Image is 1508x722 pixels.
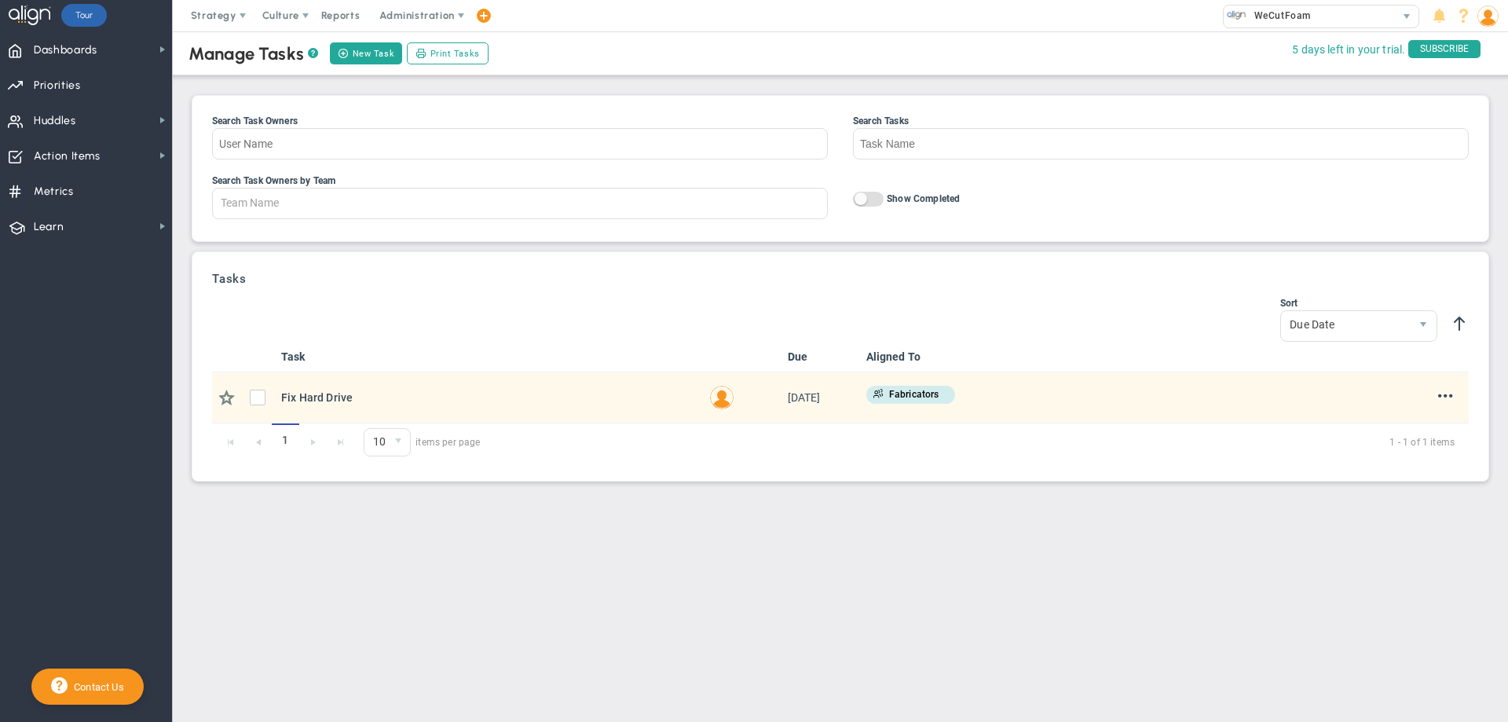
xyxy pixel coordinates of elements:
[407,42,489,64] button: Print Tasks
[853,128,1469,159] input: Search Tasks
[364,429,387,456] span: 10
[281,389,697,406] div: Fix Hard Drive
[1396,5,1418,27] span: select
[34,104,76,137] span: Huddles
[1477,5,1499,27] img: 210610.Person.photo
[1281,311,1410,338] span: Due Date
[262,9,299,21] span: Culture
[34,69,81,102] span: Priorities
[213,189,308,217] input: Search Task Owners by Team
[788,391,821,404] span: [DATE]
[387,429,410,456] span: select
[272,423,299,457] span: 1
[34,34,97,67] span: Dashboards
[275,342,703,372] th: Task
[860,342,1375,372] th: Aligned To
[212,175,828,186] div: Search Task Owners by Team
[1410,311,1437,341] span: select
[212,128,828,159] input: Search Task Owners
[34,211,64,244] span: Learn
[364,428,411,456] span: 0
[212,272,1469,286] h3: Tasks
[188,43,318,64] div: Manage Tasks
[709,385,734,410] img: Created By: Roman Stein
[781,342,860,372] th: Due
[1280,298,1437,309] div: Sort
[379,9,454,21] span: Administration
[853,115,1469,126] div: Search Tasks
[364,428,481,456] span: items per page
[1292,40,1405,60] span: 5 days left in your trial.
[885,389,939,400] span: Fabricators
[34,175,74,208] span: Metrics
[1246,5,1311,26] span: WeCutFoam
[34,140,101,173] span: Action Items
[500,433,1455,452] span: 1 - 1 of 1 items
[1227,5,1246,25] img: 33668.Company.photo
[68,681,124,693] span: Contact Us
[1408,40,1481,58] span: SUBSCRIBE
[887,193,960,204] span: Show Completed
[330,42,402,64] button: New Task
[212,115,828,126] div: Search Task Owners
[191,9,236,21] span: Strategy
